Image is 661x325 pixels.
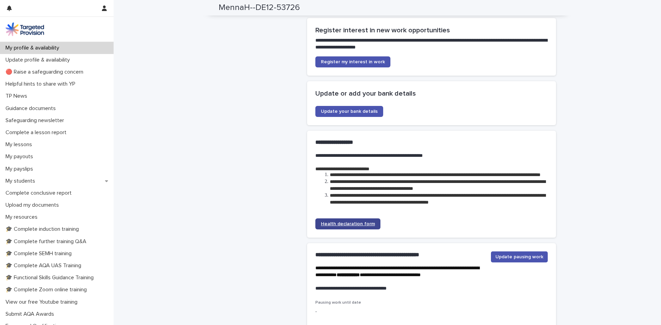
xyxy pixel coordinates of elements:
[3,166,39,172] p: My payslips
[3,117,70,124] p: Safeguarding newsletter
[3,105,61,112] p: Guidance documents
[3,178,41,184] p: My students
[3,93,33,99] p: TP News
[3,238,92,245] p: 🎓 Complete further training Q&A
[3,250,77,257] p: 🎓 Complete SEMH training
[3,311,60,317] p: Submit AQA Awards
[3,286,92,293] p: 🎓 Complete Zoom online training
[315,308,387,315] p: -
[315,56,390,67] a: Register my interest in work
[3,57,75,63] p: Update profile & availability
[3,214,43,220] p: My resources
[219,3,300,13] h2: MennaH--DE12-53726
[3,129,72,136] p: Complete a lesson report
[315,301,361,305] span: Pausing work until date
[321,59,385,64] span: Register my interest in work
[315,218,380,229] a: Health declaration form
[6,22,44,36] img: M5nRWzHhSzIhMunXDL62
[315,26,548,34] h2: Register interest in new work opportunities
[3,141,38,148] p: My lessons
[315,106,383,117] a: Update your bank details
[495,253,543,260] span: Update pausing work
[3,226,84,232] p: 🎓 Complete induction training
[491,251,548,262] button: Update pausing work
[3,262,87,269] p: 🎓 Complete AQA UAS Training
[3,69,89,75] p: 🔴 Raise a safeguarding concern
[3,153,39,160] p: My payouts
[3,299,83,305] p: View our free Youtube training
[3,81,81,87] p: Helpful hints to share with YP
[3,190,77,196] p: Complete conclusive report
[315,89,548,98] h2: Update or add your bank details
[3,202,64,208] p: Upload my documents
[321,221,375,226] span: Health declaration form
[321,109,378,114] span: Update your bank details
[3,274,99,281] p: 🎓 Functional Skills Guidance Training
[3,45,65,51] p: My profile & availability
